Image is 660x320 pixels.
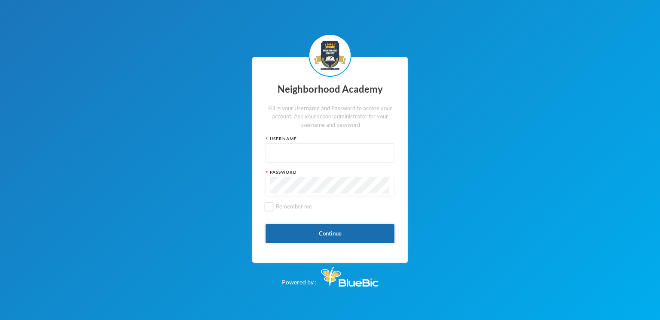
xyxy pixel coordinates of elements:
[272,203,315,210] span: Remember me
[266,81,394,98] div: Neighborhood Academy
[266,169,394,175] div: Password
[266,104,394,130] div: Fill in your Username and Password to access your account. Ask your school administrator for your...
[266,136,394,142] div: Username
[282,263,379,287] div: Powered by :
[266,224,394,243] button: Continue
[321,267,379,287] img: Bluebic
